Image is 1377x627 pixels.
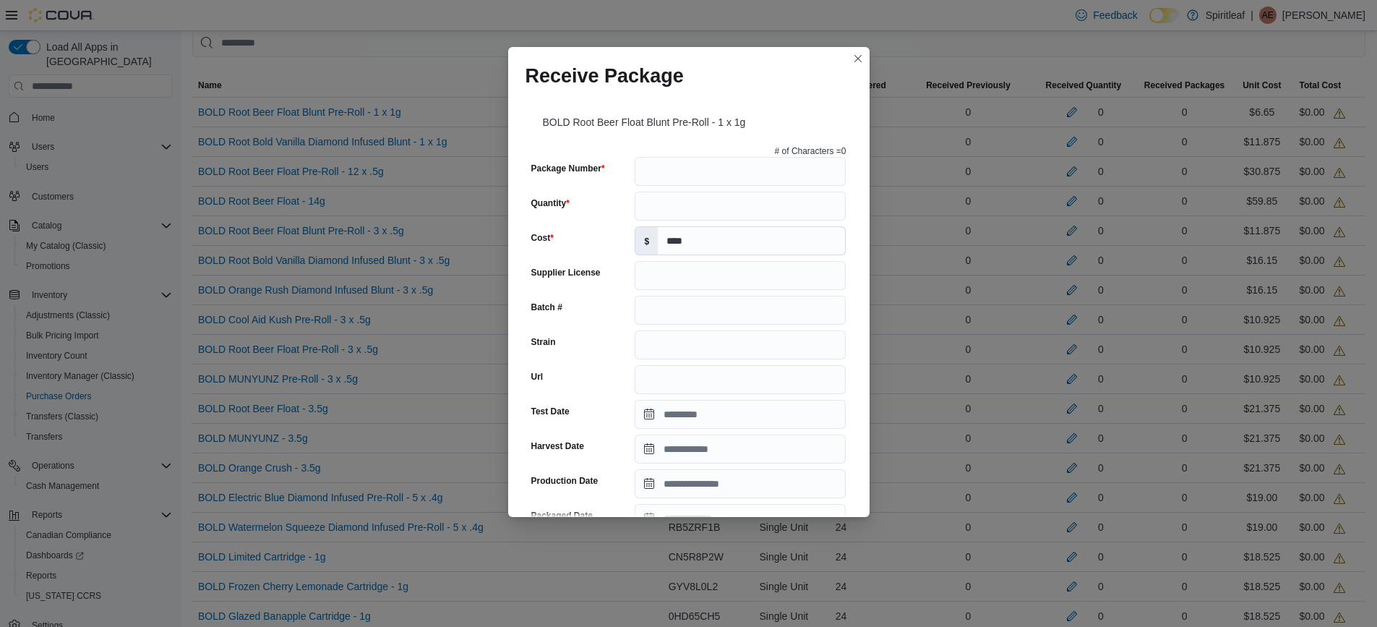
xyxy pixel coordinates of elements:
[531,302,562,313] label: Batch #
[635,435,846,464] input: Press the down key to open a popover containing a calendar.
[531,440,584,452] label: Harvest Date
[531,475,599,487] label: Production Date
[526,99,852,140] div: BOLD Root Beer Float Blunt Pre-Roll - 1 x 1g
[531,510,593,521] label: Packaged Date
[635,227,658,255] label: $
[531,232,554,244] label: Cost
[531,336,556,348] label: Strain
[531,267,601,278] label: Supplier License
[531,406,570,417] label: Test Date
[775,145,846,157] p: # of Characters = 0
[849,50,867,67] button: Closes this modal window
[526,64,684,88] h1: Receive Package
[635,400,846,429] input: Press the down key to open a popover containing a calendar.
[531,197,570,209] label: Quantity
[531,163,605,174] label: Package Number
[635,504,846,533] input: Press the down key to open a popover containing a calendar.
[531,371,544,383] label: Url
[635,469,846,498] input: Press the down key to open a popover containing a calendar.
